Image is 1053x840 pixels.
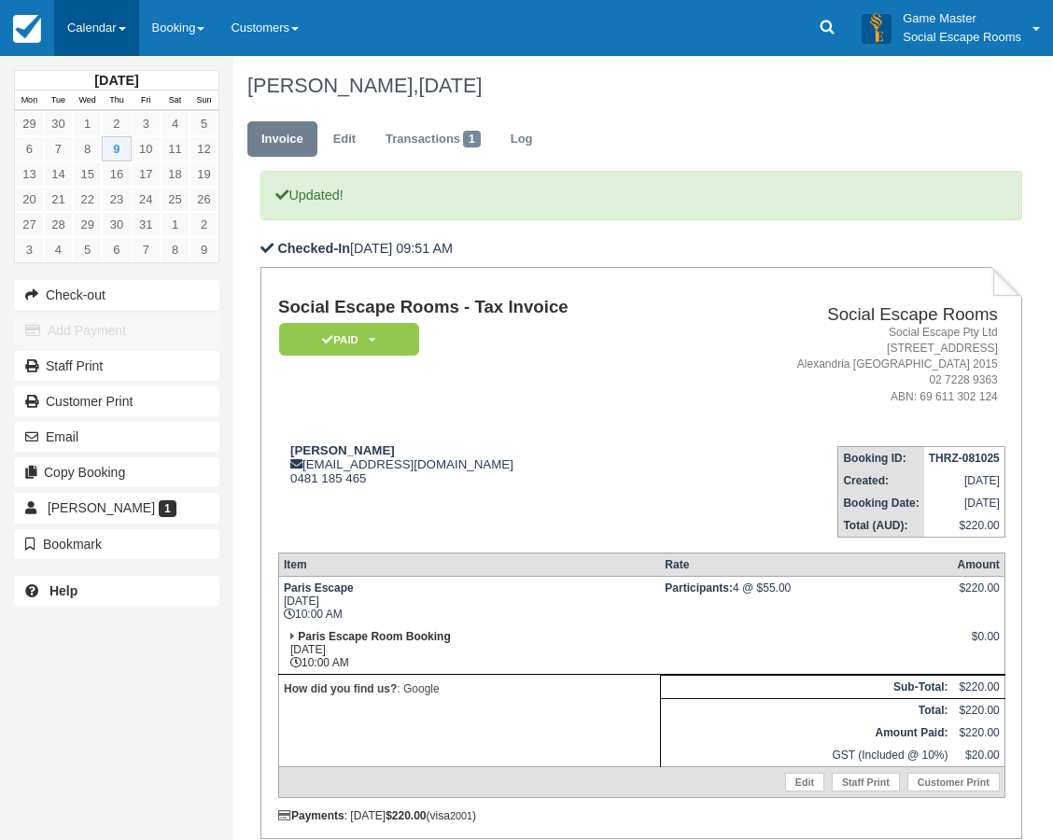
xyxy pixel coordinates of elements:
td: $220.00 [924,514,1005,538]
a: Log [497,121,547,158]
th: Item [278,553,660,576]
p: [DATE] 09:51 AM [260,239,1022,259]
a: 9 [190,237,218,262]
th: Booking ID: [838,446,924,469]
a: 22 [73,187,102,212]
span: 1 [159,500,176,517]
a: 13 [15,161,44,187]
a: 8 [161,237,190,262]
h2: Social Escape Rooms [703,305,998,325]
strong: How did you find us? [284,682,397,695]
td: [DATE] 10:00 AM [278,576,660,625]
a: 12 [190,136,218,161]
p: : Google [284,679,655,698]
a: Staff Print [832,773,900,791]
td: [DATE] [924,469,1005,492]
strong: Paris Escape Room Booking [298,630,450,643]
a: 21 [44,187,73,212]
a: 25 [161,187,190,212]
td: [DATE] [924,492,1005,514]
th: Mon [15,91,44,111]
div: $220.00 [957,581,999,609]
strong: Participants [665,581,733,595]
th: Wed [73,91,102,111]
a: 4 [161,111,190,136]
div: $0.00 [957,630,999,658]
a: 30 [44,111,73,136]
strong: THRZ-081025 [929,452,1000,465]
th: Sun [190,91,218,111]
th: Fri [132,91,161,111]
a: 5 [73,237,102,262]
p: Updated! [260,171,1022,220]
button: Copy Booking [14,457,219,487]
a: [PERSON_NAME] 1 [14,493,219,523]
strong: [PERSON_NAME] [290,443,395,457]
a: 2 [102,111,131,136]
a: 19 [190,161,218,187]
th: Amount [952,553,1004,576]
small: 2001 [450,810,472,821]
a: Customer Print [907,773,1000,791]
a: 20 [15,187,44,212]
a: 3 [15,237,44,262]
img: checkfront-main-nav-mini-logo.png [13,15,41,43]
a: 8 [73,136,102,161]
a: 31 [132,212,161,237]
th: Tue [44,91,73,111]
b: Help [49,583,77,598]
td: $20.00 [952,744,1004,767]
th: Total (AUD): [838,514,924,538]
div: [EMAIL_ADDRESS][DOMAIN_NAME] 0481 185 465 [278,443,695,485]
a: 6 [15,136,44,161]
th: Created: [838,469,924,492]
h1: [PERSON_NAME], [247,75,1009,97]
a: Invoice [247,121,317,158]
a: 28 [44,212,73,237]
a: 27 [15,212,44,237]
a: Edit [785,773,824,791]
td: [DATE] 10:00 AM [278,625,660,675]
a: 30 [102,212,131,237]
button: Bookmark [14,529,219,559]
a: Help [14,576,219,606]
a: 7 [44,136,73,161]
th: Sub-Total: [660,675,952,698]
span: [PERSON_NAME] [48,500,155,515]
button: Email [14,422,219,452]
strong: $220.00 [386,809,426,822]
a: 11 [161,136,190,161]
td: $220.00 [952,675,1004,698]
a: 7 [132,237,161,262]
p: Social Escape Rooms [903,28,1021,47]
td: GST (Included @ 10%) [660,744,952,767]
em: Paid [279,323,419,356]
span: 1 [463,131,481,147]
a: 10 [132,136,161,161]
strong: [DATE] [94,73,138,88]
a: 15 [73,161,102,187]
span: [DATE] [418,74,482,97]
img: A3 [862,13,892,43]
a: 6 [102,237,131,262]
a: Transactions1 [372,121,495,158]
a: 5 [190,111,218,136]
th: Rate [660,553,952,576]
a: 1 [161,212,190,237]
td: $220.00 [952,698,1004,721]
address: Social Escape Pty Ltd [STREET_ADDRESS] Alexandria [GEOGRAPHIC_DATA] 2015 02 7228 9363 ABN: 69 611... [703,325,998,405]
th: Total: [660,698,952,721]
th: Thu [102,91,131,111]
a: Customer Print [14,386,219,416]
a: 16 [102,161,131,187]
a: 1 [73,111,102,136]
a: 14 [44,161,73,187]
a: 24 [132,187,161,212]
a: 17 [132,161,161,187]
a: 23 [102,187,131,212]
div: : [DATE] (visa ) [278,809,1005,822]
b: Checked-In [277,241,350,256]
a: 2 [190,212,218,237]
a: Paid [278,322,413,357]
th: Booking Date: [838,492,924,514]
